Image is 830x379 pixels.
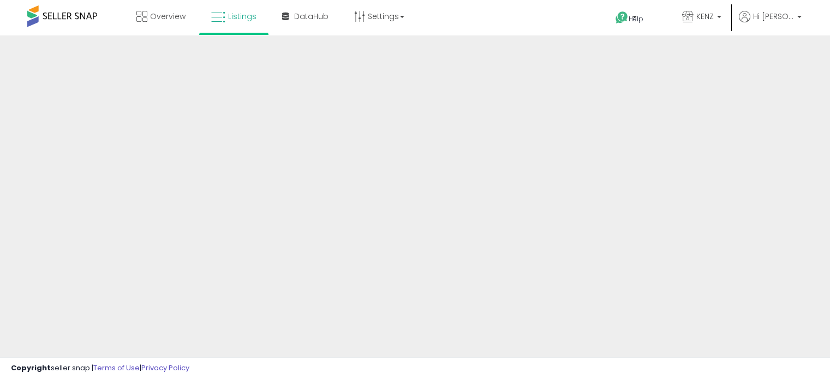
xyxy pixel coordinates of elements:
span: DataHub [294,11,329,22]
i: Get Help [615,11,629,25]
a: Terms of Use [93,363,140,373]
div: seller snap | | [11,363,189,374]
span: Listings [228,11,256,22]
a: Help [607,3,665,35]
a: Hi [PERSON_NAME] [739,11,802,35]
span: Overview [150,11,186,22]
span: Help [629,14,643,23]
span: Hi [PERSON_NAME] [753,11,794,22]
a: Privacy Policy [141,363,189,373]
strong: Copyright [11,363,51,373]
span: KENZ [696,11,714,22]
